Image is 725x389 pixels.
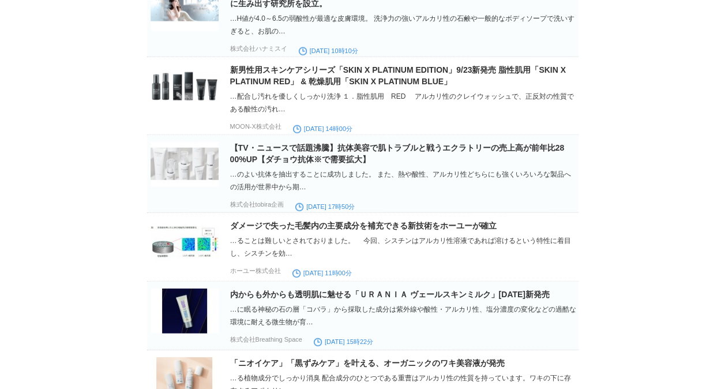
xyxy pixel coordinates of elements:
time: [DATE] 17時50分 [295,203,355,210]
div: …のよい抗体を抽出することに成功しました。 また、熱や酸性、アルカリ性どちらにも強くいろいろな製品への活用が世界中から期… [230,168,576,193]
p: MOON-X株式会社 [230,122,281,131]
a: 「ニオイケア」「黒ずみケア」を叶える、オーガニックのワキ美容液が発売 [230,358,505,368]
p: 株式会社ハナミスイ [230,44,287,53]
img: d55092-5-997275-0.jpg [151,220,219,265]
div: …H値が4.0～6.5の弱酸性が最適な皮膚環境。 洗浄力の強いアルカリ性の石鹸や一般的なボディソープで洗いすぎると、お肌の… [230,12,576,38]
p: ホーユー株式会社 [230,267,281,275]
a: 新男性用スキンケアシリーズ「SKIN X PLATINUM EDITION」9/23新発売 脂性肌用「SKIN X PLATINUM RED」 & 乾燥肌用「SKIN X PLATINUM BLUE」 [230,65,566,86]
div: …に眠る神秘の石の層「コバラ」から採取した成分は紫外線や酸性・アルカリ性、塩分濃度の変化などの過酷な環境に耐える微生物が育… [230,303,576,328]
a: ダメージで失った毛髪内の主要成分を補充できる新技術をホーユーが確立 [230,221,497,230]
time: [DATE] 10時10分 [299,47,358,54]
div: …配合し汚れを優しくしっかり洗浄 １．脂性肌用 RED アルカリ性のクレイウォッシュで、正反対の性質である酸性の汚れ… [230,90,576,115]
img: d53318-13-102220-0.png [151,64,219,109]
div: …ることは難しいとされておりました。 今回、シスチンはアルカリ性溶液であれば溶けるという特性に着目し、シスチンを効… [230,234,576,260]
time: [DATE] 11時00分 [292,270,352,276]
p: 株式会社tobira企画 [230,200,284,209]
p: 株式会社Breathing Space [230,335,302,344]
img: d58178-3-356762-0.jpg [151,289,219,334]
a: 内からも外からも透明肌に魅せる「ＵＲＡＮＩＡ ヴェールスキンミルク」[DATE]新発売 [230,290,550,299]
a: 【TV・ニュースで話題沸騰】抗体美容で肌トラブルと戦うエクラトリーの売上高が前年比2800%UP【ダチョウ抗体※で需要拡大】 [230,143,564,164]
img: d61095-1-746335-2.jpg [151,142,219,187]
time: [DATE] 14時00分 [293,125,352,132]
time: [DATE] 15時22分 [314,338,373,345]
